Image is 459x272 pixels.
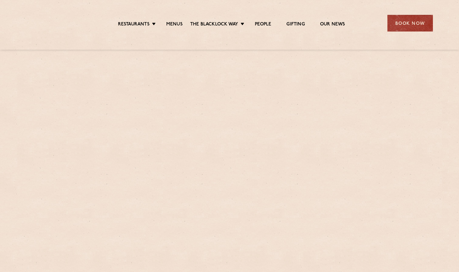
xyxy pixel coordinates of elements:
[286,22,305,28] a: Gifting
[320,22,345,28] a: Our News
[190,22,238,28] a: The Blacklock Way
[255,22,271,28] a: People
[118,22,150,28] a: Restaurants
[387,15,433,32] div: Book Now
[166,22,183,28] a: Menus
[26,6,79,41] img: svg%3E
